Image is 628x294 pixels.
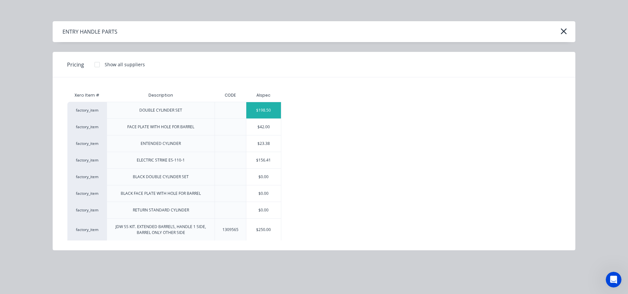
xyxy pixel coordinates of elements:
div: ELECTRIC STRIKE ES-110-1 [137,157,185,163]
div: $250.00 [246,219,281,241]
span: Pricing [67,61,84,69]
div: Alspec [256,92,270,98]
div: FACE PLATE WITH HOLE FOR BARREL [127,124,194,130]
div: $198.50 [246,102,281,118]
div: $0.00 [246,202,281,218]
div: factory_item [67,168,107,185]
div: JDW SS KIT. EXTENDED BARRELS, HANDLE 1 SIDE, BARREL ONLY OTHER SIDE [112,224,209,236]
div: Xero Item # [67,89,107,102]
div: CODE [219,87,241,103]
div: DOUBLE CYLINDER SET [139,107,182,113]
div: factory_item [67,218,107,241]
div: Description [143,87,178,103]
div: factory_item [67,102,107,118]
div: $156.41 [246,152,281,168]
div: $42.00 [246,119,281,135]
div: factory_item [67,118,107,135]
div: RETURN STANDARD CYLINDER [133,207,189,213]
div: BLACK DOUBLE CYLINDER SET [133,174,189,180]
div: ENTRY HANDLE PARTS [62,28,117,36]
div: $0.00 [246,169,281,185]
div: ENTENDED CYLINDER [141,141,181,147]
div: factory_item [67,152,107,168]
div: $23.38 [246,135,281,152]
div: BLACK FACE PLATE WITH HOLE FOR BARREL [121,191,201,196]
div: 1309565 [222,227,238,233]
div: Show all suppliers [105,61,145,68]
div: factory_item [67,202,107,218]
div: factory_item [67,135,107,152]
div: $0.00 [246,185,281,202]
iframe: Intercom live chat [606,272,621,287]
div: factory_item [67,185,107,202]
